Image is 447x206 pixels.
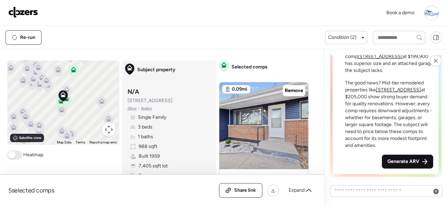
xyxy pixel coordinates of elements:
span: Satellite view [19,135,41,141]
a: Open this area in Google Maps (opens a new window) [9,136,32,145]
span: Heatmap [23,151,43,158]
span: Generate ARV [387,158,419,165]
span: • [138,106,140,111]
span: 0.09mi [232,86,247,93]
span: [STREET_ADDRESS] [128,97,173,104]
span: Remove [285,87,303,94]
span: Expand [289,187,305,194]
span: Share link [234,187,256,194]
a: [STREET_ADDRESS] [358,53,403,59]
p: The good news? Mid-tier remodeled properties like at $205,000 show strong buyer demand for qualit... [345,80,433,149]
span: 988 sqft [139,143,157,150]
span: 7,405 sqft lot [139,163,168,170]
img: Logo [8,7,38,18]
span: Zillow [128,106,137,111]
button: Map Data [57,140,71,145]
h3: N/A [128,88,139,96]
img: Google [9,136,32,145]
span: Built 1959 [139,153,160,160]
span: 5 selected comps [8,186,54,195]
a: Terms (opens in new tab) [76,140,85,144]
span: 3 beds [138,124,152,131]
span: 1 baths [138,133,153,140]
span: Selected comps [231,64,268,71]
span: Realtor [141,106,152,111]
span: Single Family [138,114,166,121]
button: Map camera controls [102,123,116,137]
span: Re-run [20,34,35,41]
span: Book a demo [386,10,414,16]
a: [STREET_ADDRESS] [376,87,421,93]
span: Subject property [137,66,175,73]
a: Report a map error [89,140,117,144]
span: Condition (2) [328,34,357,41]
span: Frame [139,172,152,179]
